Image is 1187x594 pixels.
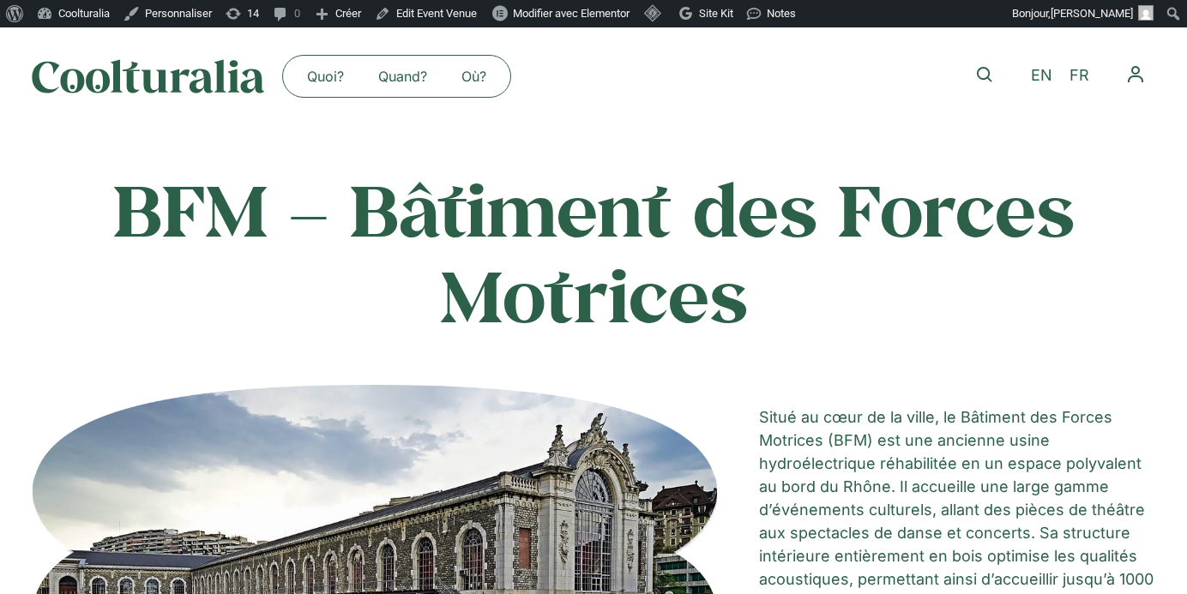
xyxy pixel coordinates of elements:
nav: Menu [290,63,503,90]
span: EN [1031,67,1052,85]
button: Permuter le menu [1116,55,1155,94]
a: FR [1061,63,1098,88]
h1: BFM – Bâtiment des Forces Motrices [32,166,1155,337]
a: EN [1022,63,1061,88]
nav: Menu [1116,55,1155,94]
span: [PERSON_NAME] [1051,7,1133,20]
span: Site Kit [699,7,733,20]
a: Quand? [361,63,444,90]
span: FR [1070,67,1089,85]
span: Modifier avec Elementor [513,7,630,20]
a: Où? [444,63,503,90]
a: Quoi? [290,63,361,90]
